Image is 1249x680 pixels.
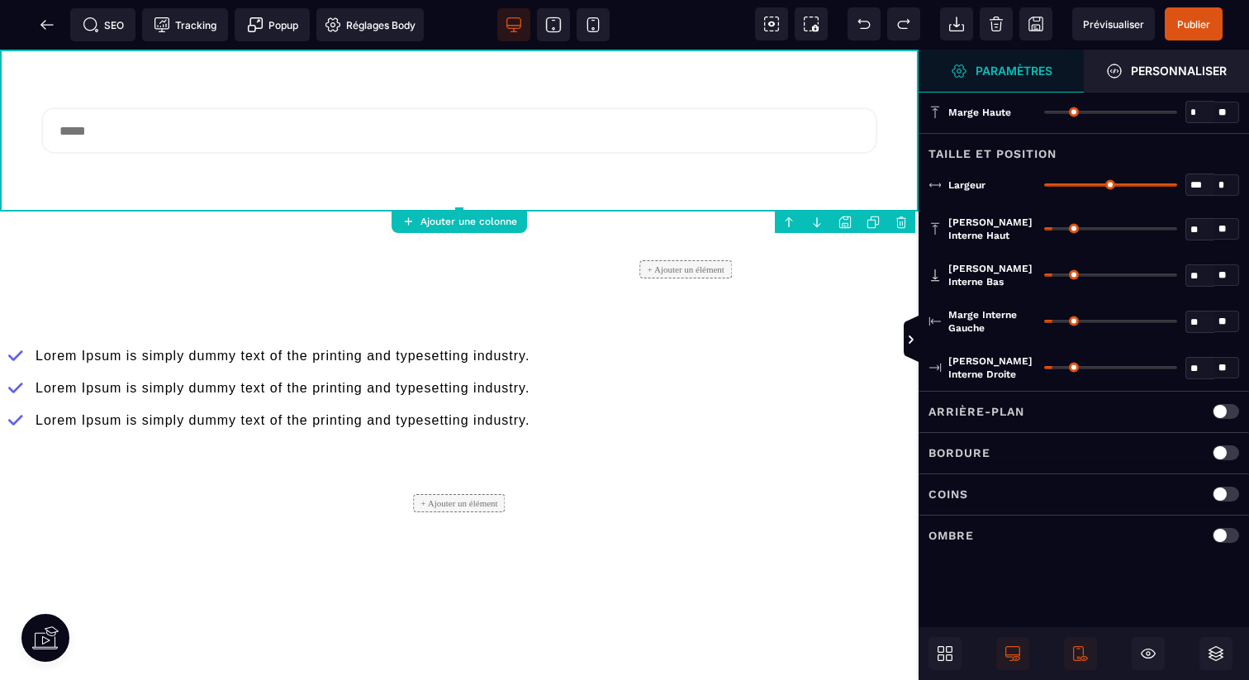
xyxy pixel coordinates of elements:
div: Taille et position [919,133,1249,164]
span: Favicon [316,8,424,41]
span: Enregistrer le contenu [1165,7,1223,40]
p: Arrière-plan [928,402,1024,421]
span: Nettoyage [980,7,1013,40]
span: Créer une alerte modale [235,8,310,41]
p: Ombre [928,525,974,545]
span: Tracking [154,17,216,33]
span: Ouvrir le gestionnaire de styles [919,50,1084,93]
span: Capture d'écran [795,7,828,40]
span: Prévisualiser [1083,18,1144,31]
span: Ouvrir les calques [1199,637,1232,670]
text: Lorem Ipsum is simply dummy text of the printing and typesetting industry. [31,359,534,383]
span: Largeur [948,178,985,192]
span: [PERSON_NAME] interne droite [948,354,1036,381]
strong: Ajouter une colonne [420,216,517,227]
span: Afficher le mobile [1064,637,1097,670]
p: Coins [928,484,968,504]
span: Marge interne gauche [948,308,1036,335]
span: Voir les composants [755,7,788,40]
span: Métadata SEO [70,8,135,41]
text: Lorem Ipsum is simply dummy text of the printing and typesetting industry. [31,326,534,350]
span: Marge haute [948,106,1011,119]
span: Importer [940,7,973,40]
button: Ajouter une colonne [392,210,527,233]
span: Ouvrir le gestionnaire de styles [1084,50,1249,93]
span: Aperçu [1072,7,1155,40]
span: Retour [31,8,64,41]
span: Enregistrer [1019,7,1052,40]
strong: Personnaliser [1131,64,1227,77]
span: Ouvrir les blocs [928,637,962,670]
span: Afficher les vues [919,316,935,365]
span: Voir mobile [577,8,610,41]
span: Afficher le desktop [996,637,1029,670]
span: Réglages Body [325,17,416,33]
span: [PERSON_NAME] interne haut [948,216,1036,242]
span: Voir bureau [497,8,530,41]
p: Bordure [928,443,990,463]
span: Rétablir [887,7,920,40]
span: Publier [1177,18,1210,31]
span: Masquer le bloc [1132,637,1165,670]
span: SEO [83,17,124,33]
span: [PERSON_NAME] interne bas [948,262,1036,288]
strong: Paramètres [976,64,1052,77]
span: Code de suivi [142,8,228,41]
span: Défaire [848,7,881,40]
span: Voir tablette [537,8,570,41]
span: Popup [247,17,298,33]
text: Lorem Ipsum is simply dummy text of the printing and typesetting industry. [31,294,534,318]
